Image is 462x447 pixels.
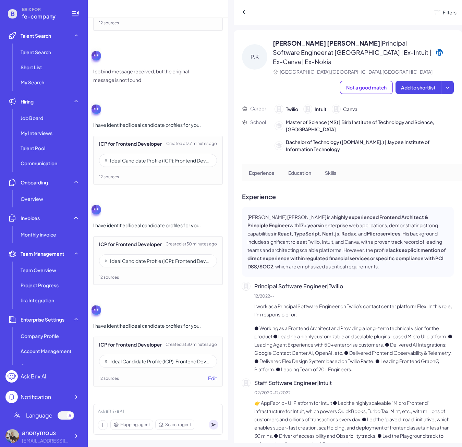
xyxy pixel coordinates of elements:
[21,195,43,202] span: Overview
[343,106,357,113] span: Canva
[21,145,45,152] span: Talent Pool
[22,428,70,437] div: anonymous
[93,67,210,84] p: Icp bind message received, but the original message is not found
[286,138,454,153] span: Bachelor of Technology ([DOMAIN_NAME].) | Jaypee Institute of Information Technology
[21,231,56,238] span: Monthly invoice
[346,84,387,90] span: Not a good match
[280,68,433,75] p: [GEOGRAPHIC_DATA],[GEOGRAPHIC_DATA],[GEOGRAPHIC_DATA]
[273,39,380,47] span: [PERSON_NAME] [PERSON_NAME]
[110,257,211,264] div: Ideal Candidate Profile (ICP): Frontend Developer – Financial Services (5+ Years Experience) i th...
[315,106,327,113] span: Intuit
[247,214,428,228] strong: highly experienced Frontend Architect & Principle Engineer
[21,250,64,257] span: Team Management
[22,7,63,12] span: BRIX FOR
[273,39,431,65] span: | Principal Software Engineer at [GEOGRAPHIC_DATA] | Ex-Intuit | Ex-Canva | Ex-Nokia
[254,379,454,387] p: Staff Software Engineer | Intuit
[367,230,400,237] strong: Microservices
[21,297,54,304] span: Jira Integration
[110,157,211,164] div: Ideal Candidate Profile (ICP): Frontend Developer – Financial Services (5+ Years Experience) i th...
[254,282,454,290] p: Principal Software Engineer | Twilio
[299,222,320,228] strong: 17+ years
[278,230,356,237] strong: React, TypeScript, Next.js, Redux
[99,20,119,26] span: 12 sources
[208,375,217,382] button: Edit
[254,390,454,396] p: 02/2020 - 12/2022
[401,84,436,90] span: Add to shortlist
[21,160,57,167] span: Communication
[21,316,64,323] span: Enterprise Settings
[21,372,46,380] div: Ask Brix AI
[99,241,162,247] div: ICP for Frontend Developer
[247,247,446,269] strong: lacks explicit mention of direct experience within regulated financial services or specific compl...
[254,302,454,318] p: I work as a Principal Software Engineer on Twilio's contact center platform Flex. In this role, I...
[21,363,44,370] span: Contracts
[93,221,223,229] div: I have identified 1 ideal candidate profiles for you.
[165,422,191,428] span: Search agent
[21,49,51,56] span: Talent Search
[99,375,119,382] span: 12 sources
[26,411,52,420] span: Language
[250,105,266,112] p: Career
[21,179,48,186] span: Onboarding
[286,106,298,113] span: Twilio
[254,293,454,299] p: 12/2022 - -
[99,140,162,147] div: ICP for Frontend Developer
[286,119,454,133] span: Master of Science (MS) | Birla Institute of Technology and Science, [GEOGRAPHIC_DATA]
[21,64,42,71] span: Short List
[254,324,454,373] p: ● Working as a Frontend Architect and Providing a long-term technical vision for the product ● Le...
[249,169,275,177] p: Experience
[250,119,266,126] p: School
[99,274,119,280] span: 12 sources
[21,130,52,136] span: My Interviews
[242,44,267,70] div: P.K
[396,81,441,94] button: Add to shortlist
[21,79,44,86] span: My Search
[5,429,19,443] img: 5ed69bc05bf8448c9af6ae11bb833557.webp
[21,333,59,339] span: Company Profile
[22,12,63,21] span: fe-company
[21,348,72,354] span: Account Management
[21,393,51,401] div: Notification
[21,267,56,274] span: Team Overview
[340,81,393,94] button: Not a good match
[325,169,336,177] p: Skills
[21,98,34,105] span: Hiring
[22,437,70,444] div: fe-test@joinbrix.com
[21,114,43,121] span: Job Board
[166,241,217,247] span: Created at 30 minutes ago
[443,9,457,16] div: Filters
[110,358,211,365] div: Ideal Candidate Profile (ICP): Frontend Developer – Financial Services (5+ Years Experience)
[288,169,311,177] p: Education
[93,121,223,129] div: I have identified 1 ideal candidate profiles for you.
[166,341,217,348] span: Created at 30 minutes ago
[99,174,119,180] span: 12 sources
[93,322,223,330] div: I have identified 1 ideal candidate profiles for you.
[99,341,162,348] div: ICP for Frontend Developer
[21,282,59,289] span: Project Progress
[21,32,51,39] span: Talent Search
[120,422,150,428] span: Mapping agent
[166,141,217,147] span: Created at 37 minutes ago
[242,192,454,201] p: Experience
[247,213,448,270] p: [PERSON_NAME] [PERSON_NAME] is a with in enterprise web applications, demonstrating strong capabi...
[21,215,40,221] span: Invoices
